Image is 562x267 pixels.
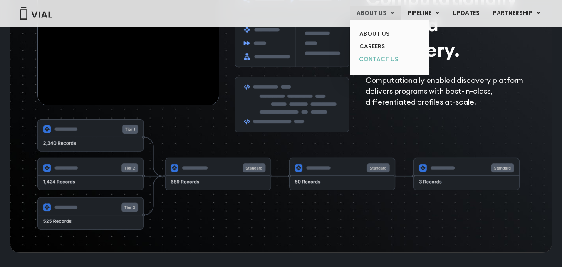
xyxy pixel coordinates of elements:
img: Flowchart [37,119,520,230]
img: Vial Logo [19,7,52,20]
a: PARTNERSHIPMenu Toggle [486,6,547,20]
p: Computationally enabled discovery platform delivers programs with best-in-class, differentiated p... [366,75,530,107]
a: PIPELINEMenu Toggle [401,6,446,20]
a: CONTACT US [353,53,426,66]
a: CAREERS [353,40,426,53]
a: ABOUT USMenu Toggle [350,6,401,20]
a: UPDATES [446,6,486,20]
a: ABOUT US [353,27,426,40]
